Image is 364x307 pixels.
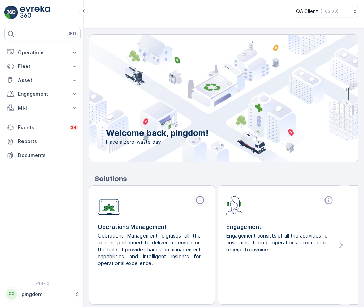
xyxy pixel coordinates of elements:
[4,87,81,101] button: Engagement
[4,6,18,19] img: logo
[18,91,67,97] p: Engagement
[58,35,358,162] img: city illustration
[69,31,76,37] p: ⌘B
[296,8,318,15] p: QA Client
[4,134,81,148] a: Reports
[226,195,243,215] img: module-icon
[4,59,81,73] button: Fleet
[4,101,81,115] button: MRF
[18,124,65,131] p: Events
[18,138,78,145] p: Reports
[226,223,335,231] p: Engagement
[98,195,120,215] img: module-icon
[4,287,81,301] button: PPpingdom
[4,148,81,162] a: Documents
[4,121,81,134] a: Events34
[18,152,78,159] p: Documents
[321,9,338,14] p: ( +03:00 )
[98,232,201,267] p: Operations Management digitises all the actions performed to deliver a service on the field. It p...
[226,232,329,253] p: Engagement consists of all the activities for customer facing operations from order receipt to in...
[106,128,208,139] p: Welcome back, pingdom!
[98,223,206,231] p: Operations Management
[18,77,67,84] p: Asset
[4,281,81,286] span: v 1.49.0
[18,104,67,111] p: MRF
[106,139,208,146] span: Have a zero-waste day
[18,49,67,56] p: Operations
[296,6,358,17] button: QA Client(+03:00)
[4,73,81,87] button: Asset
[21,291,71,298] p: pingdom
[20,6,50,19] img: logo_light-DOdMpM7g.png
[18,63,67,70] p: Fleet
[6,289,17,300] div: PP
[95,174,358,184] p: Solutions
[71,125,77,130] p: 34
[4,46,81,59] button: Operations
